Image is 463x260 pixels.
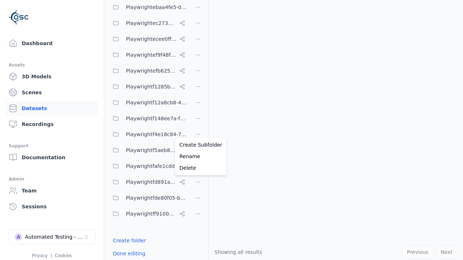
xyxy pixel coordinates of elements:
[177,162,225,174] a: Delete
[177,139,225,151] a: Create Subfolder
[177,151,225,162] a: Rename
